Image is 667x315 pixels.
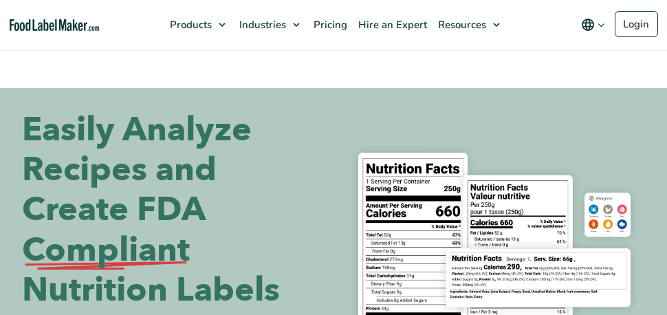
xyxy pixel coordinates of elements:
[434,18,488,32] span: Resources
[309,18,349,32] span: Pricing
[354,18,428,32] span: Hire an Expert
[166,18,213,32] span: Products
[235,18,287,32] span: Industries
[615,11,658,37] a: Login
[22,110,323,310] h1: Easily Analyze Recipes and Create FDA Nutrition Labels
[22,230,190,270] span: Compliant
[571,11,615,39] button: Change language
[10,19,99,31] a: Food Label Maker homepage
